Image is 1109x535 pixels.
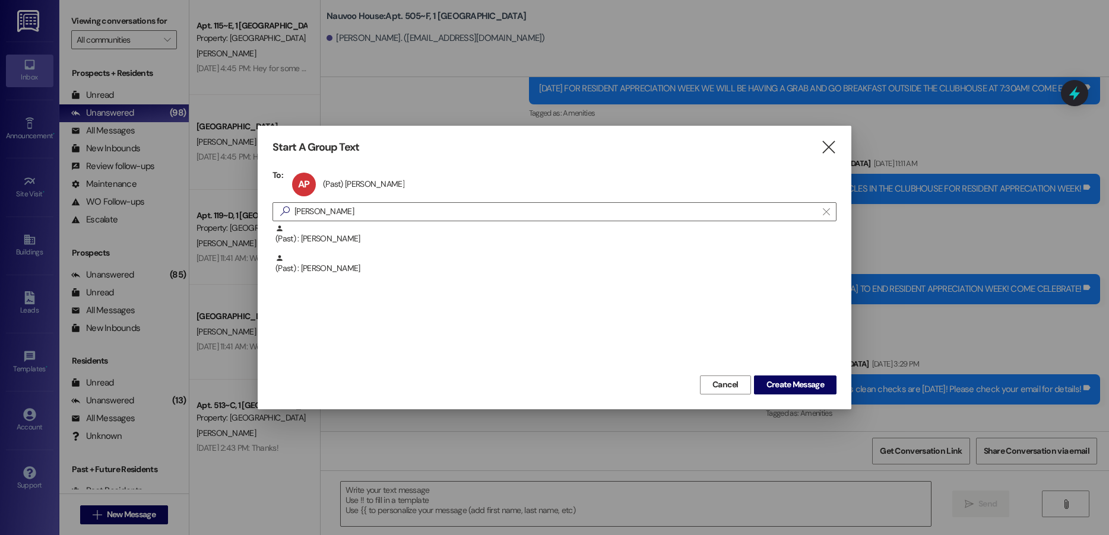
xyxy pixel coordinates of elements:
i:  [820,141,836,154]
i:  [823,207,829,216]
h3: To: [273,170,283,180]
div: (Past) [PERSON_NAME] [323,179,404,189]
div: (Past) : [PERSON_NAME] [273,254,836,284]
span: Cancel [712,378,739,391]
button: Create Message [754,375,836,394]
div: (Past) : [PERSON_NAME] [275,254,836,275]
i:  [275,205,294,218]
button: Clear text [817,203,836,221]
span: Create Message [766,378,824,391]
h3: Start A Group Text [273,141,359,154]
span: AP [298,178,309,190]
button: Cancel [700,375,751,394]
input: Search for any contact or apartment [294,203,817,220]
div: (Past) : [PERSON_NAME] [273,224,836,254]
div: (Past) : [PERSON_NAME] [275,224,836,245]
